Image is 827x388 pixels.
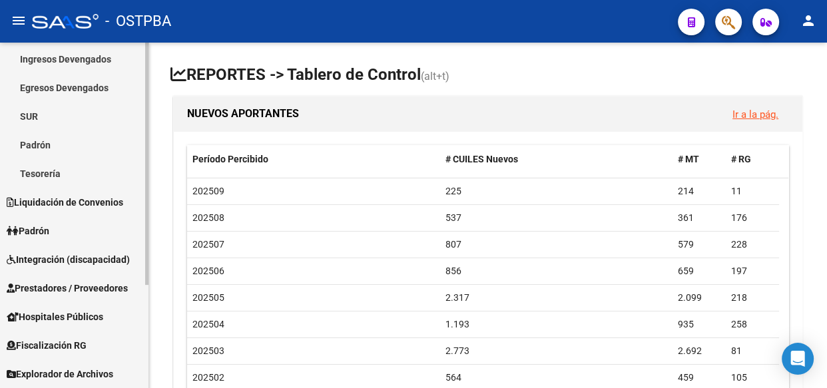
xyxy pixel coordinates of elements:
[7,309,103,324] span: Hospitales Públicos
[187,145,440,174] datatable-header-cell: Período Percibido
[678,370,720,385] div: 459
[192,372,224,383] span: 202502
[421,70,449,83] span: (alt+t)
[445,264,668,279] div: 856
[722,102,789,126] button: Ir a la pág.
[800,13,816,29] mat-icon: person
[445,370,668,385] div: 564
[731,343,774,359] div: 81
[678,184,720,199] div: 214
[726,145,779,174] datatable-header-cell: # RG
[678,264,720,279] div: 659
[731,317,774,332] div: 258
[731,290,774,305] div: 218
[192,186,224,196] span: 202509
[678,317,720,332] div: 935
[192,239,224,250] span: 202507
[7,195,123,210] span: Liquidación de Convenios
[782,343,814,375] div: Open Intercom Messenger
[11,13,27,29] mat-icon: menu
[731,264,774,279] div: 197
[732,108,778,120] a: Ir a la pág.
[7,252,130,267] span: Integración (discapacidad)
[678,210,720,226] div: 361
[192,319,224,329] span: 202504
[445,210,668,226] div: 537
[7,224,49,238] span: Padrón
[731,370,774,385] div: 105
[7,367,113,381] span: Explorador de Archivos
[105,7,171,36] span: - OSTPBA
[7,281,128,295] span: Prestadores / Proveedores
[678,343,720,359] div: 2.692
[440,145,673,174] datatable-header-cell: # CUILES Nuevos
[187,107,299,120] span: NUEVOS APORTANTES
[445,343,668,359] div: 2.773
[731,237,774,252] div: 228
[731,210,774,226] div: 176
[170,64,806,87] h1: REPORTES -> Tablero de Control
[192,154,268,164] span: Período Percibido
[192,292,224,303] span: 202505
[731,184,774,199] div: 11
[678,290,720,305] div: 2.099
[192,212,224,223] span: 202508
[7,338,87,353] span: Fiscalización RG
[731,154,751,164] span: # RG
[445,154,518,164] span: # CUILES Nuevos
[678,237,720,252] div: 579
[445,184,668,199] div: 225
[678,154,699,164] span: # MT
[445,317,668,332] div: 1.193
[192,345,224,356] span: 202503
[445,290,668,305] div: 2.317
[673,145,726,174] datatable-header-cell: # MT
[192,266,224,276] span: 202506
[445,237,668,252] div: 807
